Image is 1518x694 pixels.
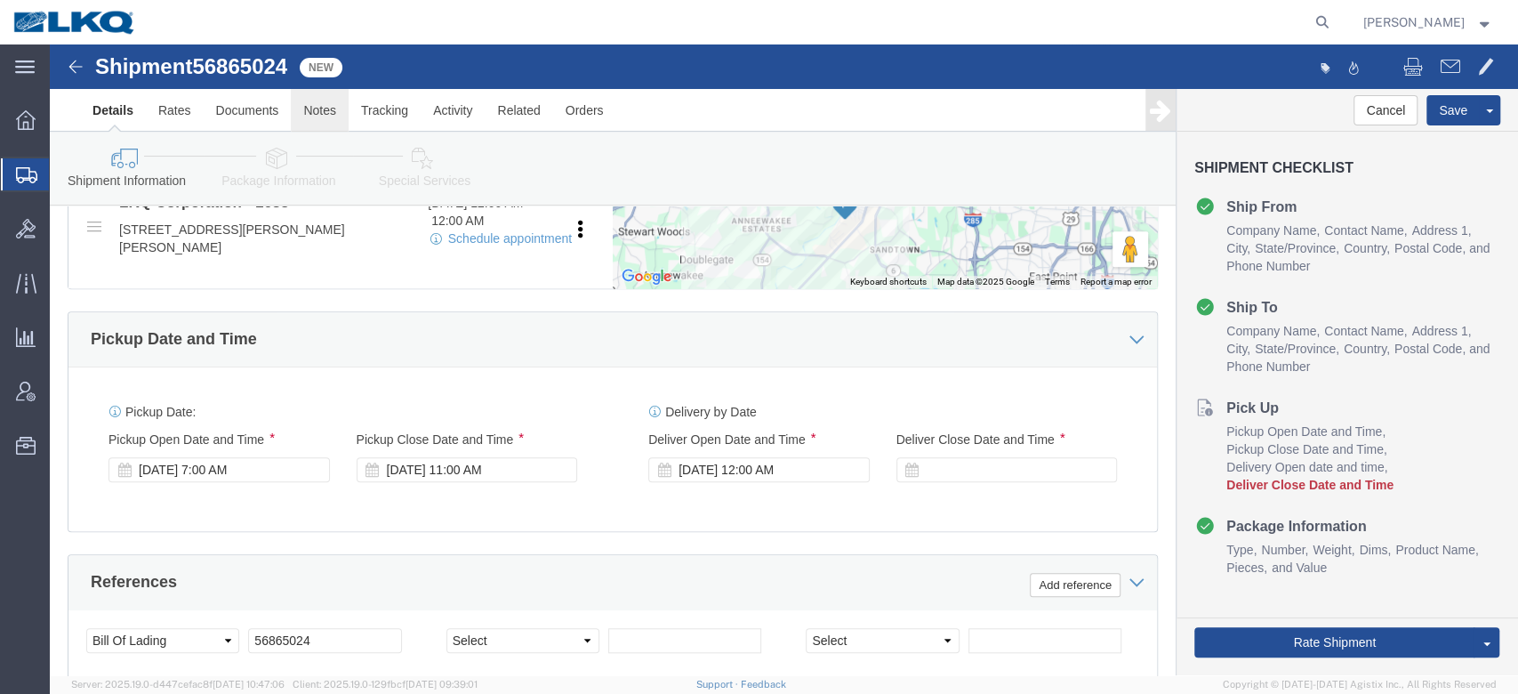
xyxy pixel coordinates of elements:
span: Client: 2025.19.0-129fbcf [293,679,478,690]
button: [PERSON_NAME] [1362,12,1494,33]
span: Server: 2025.19.0-d447cefac8f [71,679,285,690]
span: [DATE] 09:39:01 [406,679,478,690]
span: Copyright © [DATE]-[DATE] Agistix Inc., All Rights Reserved [1223,677,1497,692]
img: logo [12,9,137,36]
a: Feedback [740,679,785,690]
iframe: FS Legacy Container [50,44,1518,675]
a: Support [696,679,741,690]
span: [DATE] 10:47:06 [213,679,285,690]
span: Matt Harvey [1363,12,1465,32]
